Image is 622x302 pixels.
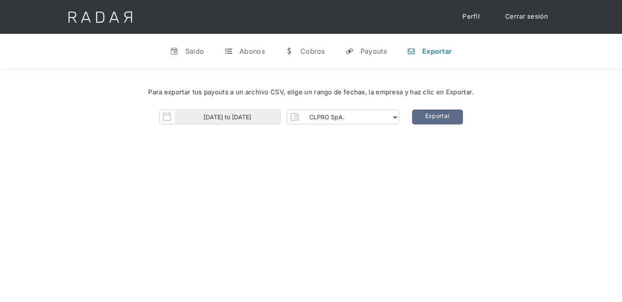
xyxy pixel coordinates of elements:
div: Abonos [239,47,265,55]
a: Cerrar sesión [497,8,556,25]
form: Form [159,110,399,124]
div: Cobros [300,47,325,55]
a: Exportar [412,110,463,124]
div: Exportar [422,47,452,55]
div: y [345,47,354,55]
div: n [407,47,416,55]
div: v [170,47,179,55]
div: Payouts [361,47,387,55]
div: Saldo [185,47,204,55]
a: Perfil [454,8,488,25]
div: t [224,47,233,55]
div: w [285,47,294,55]
div: Para exportar tus payouts a un archivo CSV, elige un rango de fechas, la empresa y haz clic en Ex... [25,88,597,97]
